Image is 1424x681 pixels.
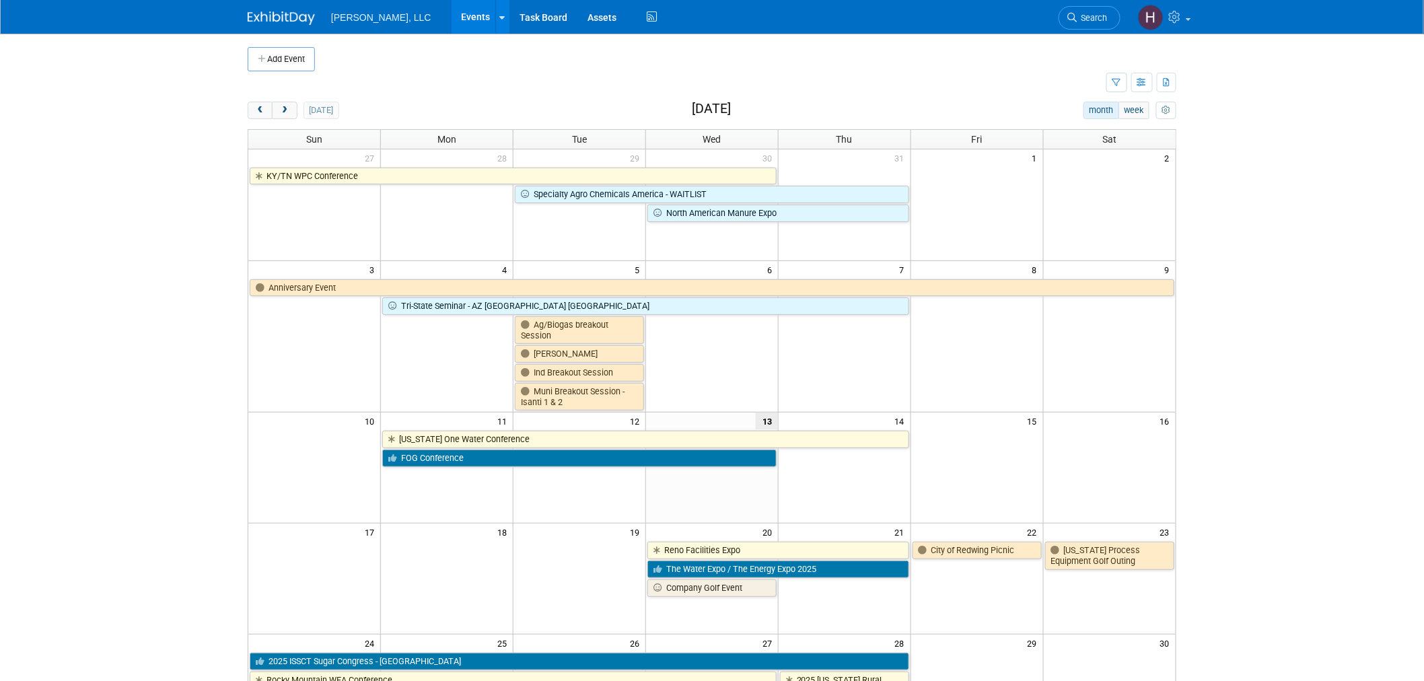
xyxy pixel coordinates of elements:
[515,345,644,363] a: [PERSON_NAME]
[382,297,909,315] a: Tri-State Seminar - AZ [GEOGRAPHIC_DATA] [GEOGRAPHIC_DATA]
[496,413,513,429] span: 11
[1159,635,1176,651] span: 30
[304,102,339,119] button: [DATE]
[1159,524,1176,540] span: 23
[515,316,644,344] a: Ag/Biogas breakout Session
[363,413,380,429] span: 10
[272,102,297,119] button: next
[647,542,909,559] a: Reno Facilities Expo
[331,12,431,23] span: [PERSON_NAME], LLC
[629,149,645,166] span: 29
[1118,102,1149,119] button: week
[250,168,777,185] a: KY/TN WPC Conference
[1059,6,1120,30] a: Search
[363,635,380,651] span: 24
[515,186,909,203] a: Specialty Agro Chemicals America - WAITLIST
[250,653,909,670] a: 2025 ISSCT Sugar Congress - [GEOGRAPHIC_DATA]
[629,524,645,540] span: 19
[368,261,380,278] span: 3
[972,134,983,145] span: Fri
[382,431,909,448] a: [US_STATE] One Water Conference
[1156,102,1176,119] button: myCustomButton
[496,149,513,166] span: 28
[898,261,911,278] span: 7
[1164,149,1176,166] span: 2
[1083,102,1119,119] button: month
[515,364,644,382] a: Ind Breakout Session
[248,102,273,119] button: prev
[633,261,645,278] span: 5
[501,261,513,278] span: 4
[496,635,513,651] span: 25
[913,542,1042,559] a: City of Redwing Picnic
[1031,261,1043,278] span: 8
[894,413,911,429] span: 14
[692,102,731,116] h2: [DATE]
[761,524,778,540] span: 20
[1026,413,1043,429] span: 15
[1102,134,1116,145] span: Sat
[761,149,778,166] span: 30
[647,579,777,597] a: Company Golf Event
[647,561,909,578] a: The Water Expo / The Energy Expo 2025
[629,635,645,651] span: 26
[250,279,1174,297] a: Anniversary Event
[1164,261,1176,278] span: 9
[1138,5,1164,30] img: Hannah Mulholland
[894,149,911,166] span: 31
[1026,524,1043,540] span: 22
[894,524,911,540] span: 21
[1077,13,1108,23] span: Search
[647,205,909,222] a: North American Manure Expo
[306,134,322,145] span: Sun
[629,413,645,429] span: 12
[761,635,778,651] span: 27
[572,134,587,145] span: Tue
[1162,106,1170,115] i: Personalize Calendar
[496,524,513,540] span: 18
[1045,542,1174,569] a: [US_STATE] Process Equipment Golf Outing
[382,450,777,467] a: FOG Conference
[248,11,315,25] img: ExhibitDay
[703,134,721,145] span: Wed
[894,635,911,651] span: 28
[437,134,456,145] span: Mon
[1159,413,1176,429] span: 16
[836,134,853,145] span: Thu
[363,524,380,540] span: 17
[1026,635,1043,651] span: 29
[248,47,315,71] button: Add Event
[756,413,778,429] span: 13
[766,261,778,278] span: 6
[1031,149,1043,166] span: 1
[515,383,644,410] a: Muni Breakout Session - Isanti 1 & 2
[363,149,380,166] span: 27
